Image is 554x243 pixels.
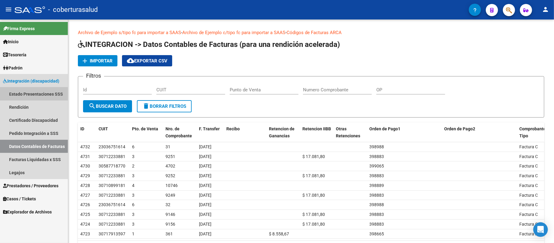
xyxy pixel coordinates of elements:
[369,202,384,207] span: 398988
[96,122,130,143] datatable-header-cell: CUIT
[5,6,12,13] mat-icon: menu
[369,193,384,198] span: 398883
[80,126,84,131] span: ID
[166,193,175,198] span: 9249
[166,126,192,138] span: Nro. de Comprobante
[137,100,192,112] button: Borrar Filtros
[369,183,384,188] span: 398889
[99,212,125,217] span: 30712233881
[130,122,163,143] datatable-header-cell: Pto. de Venta
[166,231,173,236] span: 361
[99,183,125,188] span: 30710899181
[80,222,90,227] span: 4724
[99,144,125,149] span: 23036751614
[302,193,325,198] span: $ 17.081,80
[300,122,333,143] datatable-header-cell: Retencion IIBB
[132,144,134,149] span: 6
[122,55,172,66] button: Exportar CSV
[302,154,325,159] span: $ 17.081,80
[519,193,538,198] span: Factura C
[80,173,90,178] span: 4729
[142,104,186,109] span: Borrar Filtros
[90,58,113,64] span: Importar
[519,144,538,149] span: Factura C
[3,25,35,32] span: Firma Express
[163,122,197,143] datatable-header-cell: Nro. de Comprobante
[132,222,134,227] span: 3
[224,122,267,143] datatable-header-cell: Recibo
[519,164,538,168] span: Factura C
[369,173,384,178] span: 398883
[80,183,90,188] span: 4728
[166,202,170,207] span: 32
[99,202,125,207] span: 23036751614
[83,72,104,80] h3: Filtros
[78,122,96,143] datatable-header-cell: ID
[80,231,90,236] span: 4723
[132,183,134,188] span: 4
[519,231,538,236] span: Factura A
[333,122,367,143] datatable-header-cell: Otras Retenciones
[166,183,178,188] span: 10746
[369,212,384,217] span: 398883
[80,212,90,217] span: 4725
[166,154,175,159] span: 9251
[83,100,132,112] button: Buscar Dato
[444,126,476,131] span: Orden de Pago2
[542,6,549,13] mat-icon: person
[78,40,340,49] span: INTEGRACION -> Datos Contables de Facturas (para una rendición acelerada)
[132,202,134,207] span: 6
[127,58,167,64] span: Exportar CSV
[132,164,134,168] span: 2
[302,212,325,217] span: $ 17.081,80
[269,231,289,236] span: $ 8.558,67
[369,164,384,168] span: 399065
[369,231,384,236] span: 398665
[80,154,90,159] span: 4731
[3,51,26,58] span: Tesorería
[226,126,240,131] span: Recibo
[199,231,211,236] span: [DATE]
[519,154,538,159] span: Factura C
[132,193,134,198] span: 3
[519,173,538,178] span: Factura C
[132,154,134,159] span: 3
[197,122,224,143] datatable-header-cell: F. Transfer
[287,30,342,35] a: Códigos de Facturas ARCA
[99,154,125,159] span: 30712233881
[3,65,23,71] span: Padrón
[166,173,175,178] span: 9252
[166,144,170,149] span: 31
[369,222,384,227] span: 398883
[3,38,19,45] span: Inicio
[336,126,360,138] span: Otras Retenciones
[166,212,175,217] span: 9146
[369,126,400,131] span: Orden de Pago1
[3,195,36,202] span: Casos / Tickets
[99,222,125,227] span: 30712233881
[132,126,158,131] span: Pto. de Venta
[132,231,134,236] span: 1
[182,30,285,35] a: Archivo de Ejemplo c/tipo fc para importar a SAAS
[99,193,125,198] span: 30712233881
[3,78,59,84] span: Integración (discapacidad)
[132,212,134,217] span: 3
[302,222,325,227] span: $ 17.081,80
[48,3,98,16] span: - coberturasalud
[78,29,544,36] p: - -
[166,164,175,168] span: 4702
[142,102,150,110] mat-icon: delete
[199,173,211,178] span: [DATE]
[3,209,52,215] span: Explorador de Archivos
[89,102,96,110] mat-icon: search
[80,144,90,149] span: 4732
[81,57,89,65] mat-icon: add
[533,222,548,237] div: Open Intercom Messenger
[3,182,58,189] span: Prestadores / Proveedores
[199,164,211,168] span: [DATE]
[166,222,175,227] span: 9156
[267,122,300,143] datatable-header-cell: Retencion de Ganancias
[199,202,211,207] span: [DATE]
[302,173,325,178] span: $ 17.081,80
[442,122,517,143] datatable-header-cell: Orden de Pago2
